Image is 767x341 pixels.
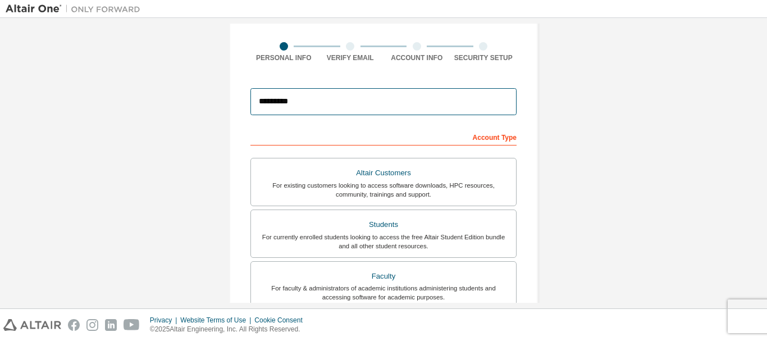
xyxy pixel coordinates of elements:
[258,269,509,284] div: Faculty
[258,165,509,181] div: Altair Customers
[258,181,509,199] div: For existing customers looking to access software downloads, HPC resources, community, trainings ...
[105,319,117,331] img: linkedin.svg
[254,316,309,325] div: Cookie Consent
[250,53,317,62] div: Personal Info
[258,217,509,233] div: Students
[258,233,509,251] div: For currently enrolled students looking to access the free Altair Student Edition bundle and all ...
[383,53,450,62] div: Account Info
[150,325,309,334] p: © 2025 Altair Engineering, Inc. All Rights Reserved.
[450,53,517,62] div: Security Setup
[68,319,80,331] img: facebook.svg
[258,284,509,302] div: For faculty & administrators of academic institutions administering students and accessing softwa...
[124,319,140,331] img: youtube.svg
[86,319,98,331] img: instagram.svg
[3,319,61,331] img: altair_logo.svg
[317,53,384,62] div: Verify Email
[150,316,180,325] div: Privacy
[250,128,517,146] div: Account Type
[6,3,146,15] img: Altair One
[180,316,254,325] div: Website Terms of Use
